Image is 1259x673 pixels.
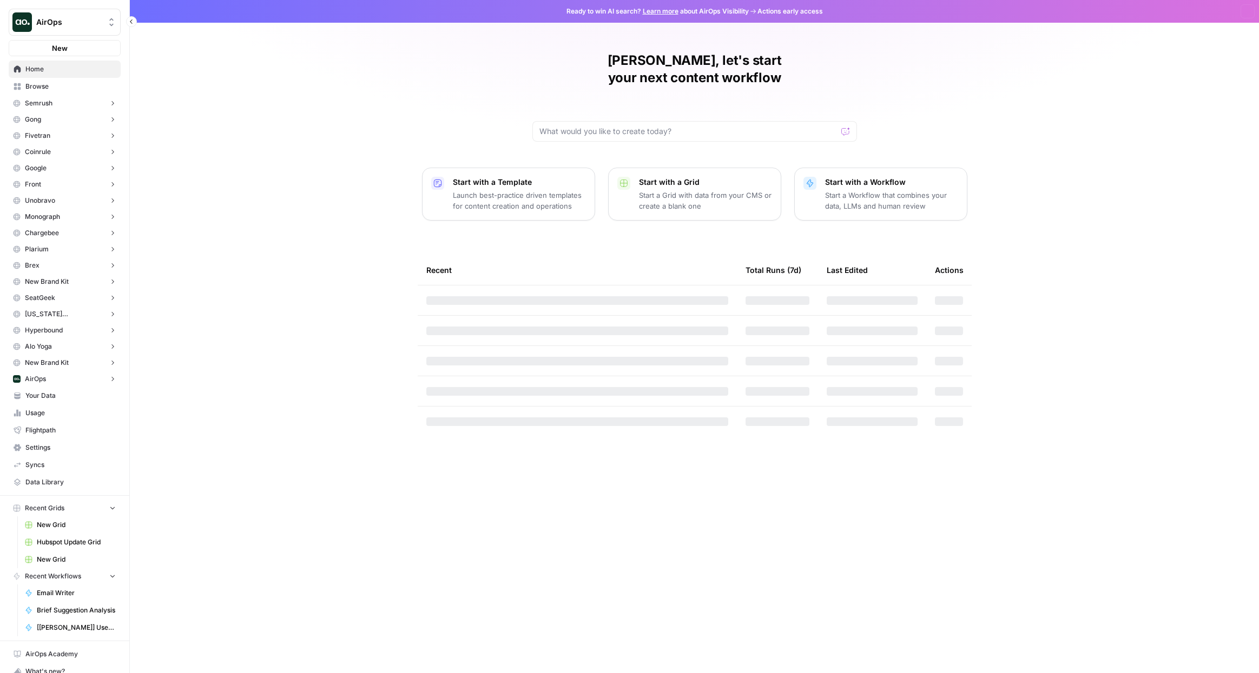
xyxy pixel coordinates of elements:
[25,408,116,418] span: Usage
[566,6,749,16] span: Ready to win AI search? about AirOps Visibility
[20,619,121,636] a: [[PERSON_NAME]] User Interview [PERSON_NAME]
[25,179,41,189] span: Front
[9,9,121,36] button: Workspace: AirOps
[25,571,81,581] span: Recent Workflows
[9,257,121,274] button: Brex
[25,342,52,351] span: Alo Yoga
[37,520,116,530] span: New Grid
[25,115,41,124] span: Gong
[25,64,116,74] span: Home
[9,128,121,144] button: Fivetran
[37,537,116,547] span: Hubspot Update Grid
[25,443,116,452] span: Settings
[25,196,55,205] span: Unobravo
[9,338,121,355] button: Alo Yoga
[639,190,772,211] p: Start a Grid with data from your CMS or create a blank one
[25,649,116,659] span: AirOps Academy
[25,477,116,487] span: Data Library
[9,404,121,422] a: Usage
[9,78,121,95] a: Browse
[25,277,69,286] span: New Brand Kit
[825,190,958,211] p: Start a Workflow that combines your data, LLMs and human review
[25,244,49,254] span: Plarium
[25,131,50,141] span: Fivetran
[746,255,801,285] div: Total Runs (7d)
[9,355,121,371] button: New Brand Kit
[9,422,121,439] a: Flightpath
[25,147,51,157] span: Coinrule
[9,439,121,456] a: Settings
[37,605,116,615] span: Brief Suggestion Analysis
[9,371,121,387] button: AirOps
[20,602,121,619] a: Brief Suggestion Analysis
[426,255,728,285] div: Recent
[9,144,121,160] button: Coinrule
[20,551,121,568] a: New Grid
[52,43,68,54] span: New
[639,177,772,188] p: Start with a Grid
[9,61,121,78] a: Home
[453,177,586,188] p: Start with a Template
[25,261,39,270] span: Brex
[935,255,964,285] div: Actions
[9,241,121,257] button: Plarium
[25,391,116,401] span: Your Data
[539,126,837,137] input: What would you like to create today?
[9,500,121,516] button: Recent Grids
[37,623,116,632] span: [[PERSON_NAME]] User Interview [PERSON_NAME]
[9,95,121,111] button: Semrush
[453,190,586,211] p: Launch best-practice driven templates for content creation and operations
[25,82,116,91] span: Browse
[20,584,121,602] a: Email Writer
[9,209,121,225] button: Monograph
[532,52,857,86] h1: [PERSON_NAME], let's start your next content workflow
[25,503,64,513] span: Recent Grids
[25,228,59,238] span: Chargebee
[9,322,121,338] button: Hyperbound
[13,375,21,383] img: yjux4x3lwinlft1ym4yif8lrli78
[9,290,121,306] button: SeatGeek
[794,168,967,221] button: Start with a WorkflowStart a Workflow that combines your data, LLMs and human review
[12,12,32,32] img: AirOps Logo
[25,212,60,222] span: Monograph
[9,387,121,404] a: Your Data
[9,456,121,474] a: Syncs
[25,293,55,303] span: SeatGeek
[9,40,121,56] button: New
[9,111,121,128] button: Gong
[25,425,116,435] span: Flightpath
[643,7,678,15] a: Learn more
[827,255,868,285] div: Last Edited
[25,358,69,368] span: New Brand Kit
[25,98,52,108] span: Semrush
[37,555,116,564] span: New Grid
[36,17,102,28] span: AirOps
[9,274,121,290] button: New Brand Kit
[9,176,121,192] button: Front
[25,460,116,470] span: Syncs
[20,534,121,551] a: Hubspot Update Grid
[37,588,116,598] span: Email Writer
[825,177,958,188] p: Start with a Workflow
[25,163,47,173] span: Google
[757,6,823,16] span: Actions early access
[9,192,121,209] button: Unobravo
[25,325,63,335] span: Hyperbound
[9,568,121,584] button: Recent Workflows
[25,374,46,384] span: AirOps
[9,474,121,491] a: Data Library
[9,306,121,322] button: [US_STATE][GEOGRAPHIC_DATA]
[422,168,595,221] button: Start with a TemplateLaunch best-practice driven templates for content creation and operations
[20,516,121,534] a: New Grid
[9,160,121,176] button: Google
[9,645,121,663] a: AirOps Academy
[9,225,121,241] button: Chargebee
[608,168,781,221] button: Start with a GridStart a Grid with data from your CMS or create a blank one
[25,309,104,319] span: [US_STATE][GEOGRAPHIC_DATA]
